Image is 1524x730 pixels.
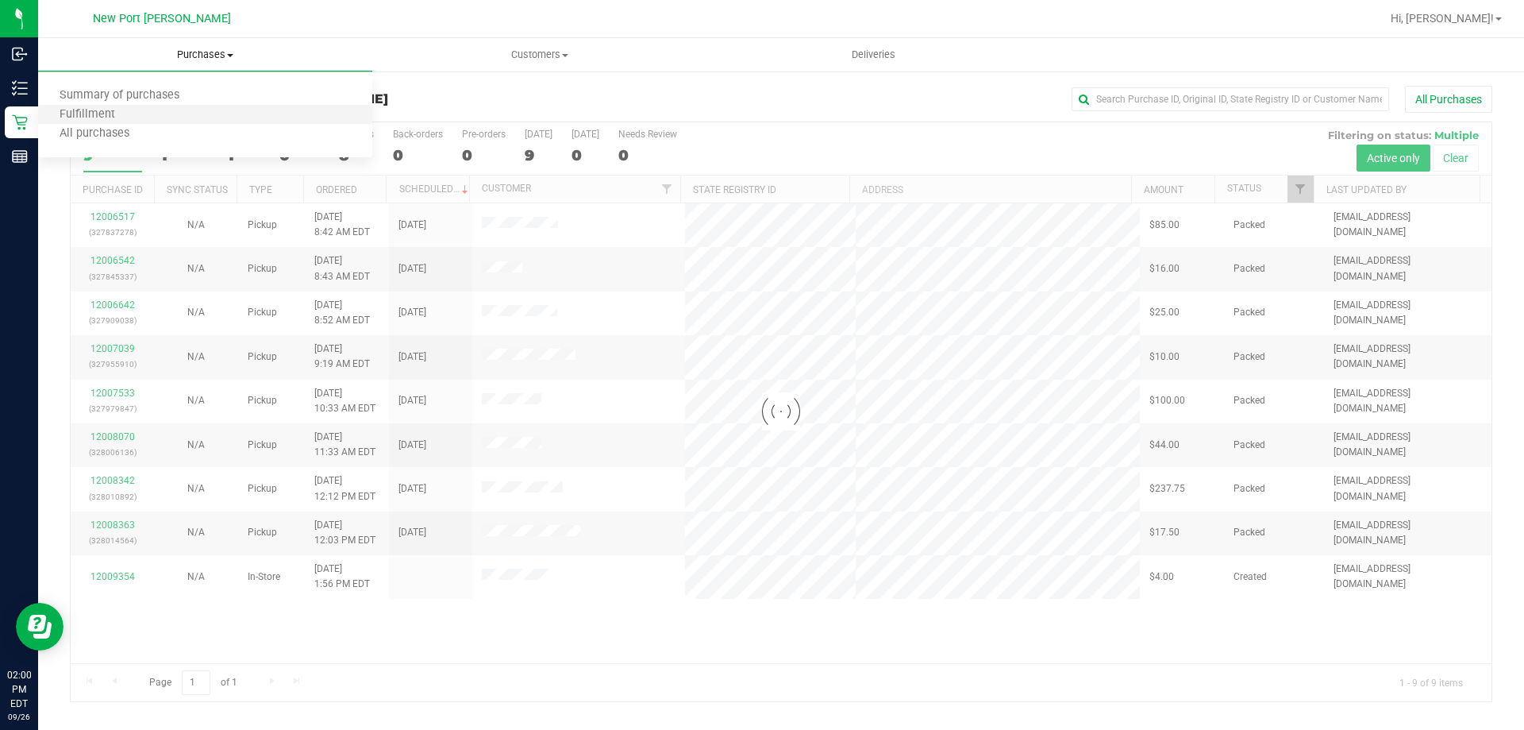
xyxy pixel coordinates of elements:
[373,48,706,62] span: Customers
[706,38,1041,71] a: Deliveries
[38,108,137,122] span: Fulfillment
[12,114,28,130] inline-svg: Retail
[16,603,63,651] iframe: Resource center
[1391,12,1494,25] span: Hi, [PERSON_NAME]!
[12,46,28,62] inline-svg: Inbound
[830,48,917,62] span: Deliveries
[38,89,201,102] span: Summary of purchases
[1072,87,1389,111] input: Search Purchase ID, Original ID, State Registry ID or Customer Name...
[38,48,372,62] span: Purchases
[38,38,372,71] a: Purchases Summary of purchases Fulfillment All purchases
[1405,86,1492,113] button: All Purchases
[372,38,706,71] a: Customers
[12,149,28,164] inline-svg: Reports
[93,12,231,25] span: New Port [PERSON_NAME]
[7,711,31,723] p: 09/26
[38,127,151,141] span: All purchases
[12,80,28,96] inline-svg: Inventory
[7,668,31,711] p: 02:00 PM EDT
